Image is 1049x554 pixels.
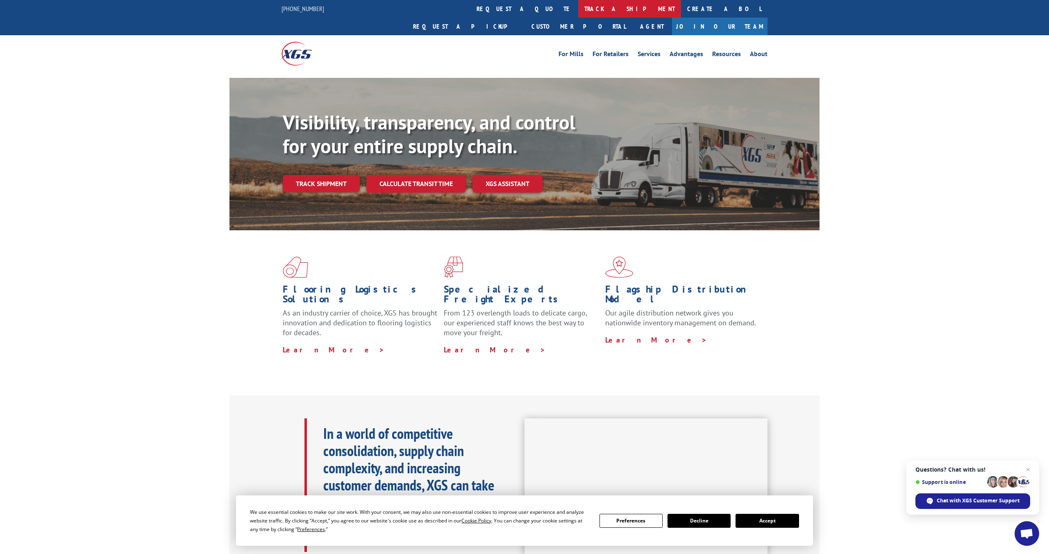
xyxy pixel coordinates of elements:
div: Chat with XGS Customer Support [915,493,1030,509]
a: Request a pickup [407,18,525,35]
a: Learn More > [283,345,385,354]
div: Open chat [1015,521,1039,546]
span: Chat with XGS Customer Support [937,497,1019,504]
h1: Flagship Distribution Model [605,284,760,308]
span: Our agile distribution network gives you nationwide inventory management on demand. [605,308,756,327]
img: xgs-icon-flagship-distribution-model-red [605,257,633,278]
a: Learn More > [605,335,707,345]
a: Calculate transit time [366,175,466,193]
button: Accept [736,514,799,528]
a: Join Our Team [672,18,767,35]
a: Advantages [670,51,703,60]
a: [PHONE_NUMBER] [282,5,324,13]
h1: Specialized Freight Experts [444,284,599,308]
a: Agent [632,18,672,35]
img: xgs-icon-focused-on-flooring-red [444,257,463,278]
p: From 123 overlength loads to delicate cargo, our experienced staff knows the best way to move you... [444,308,599,345]
span: Support is online [915,479,984,485]
a: For Mills [559,51,584,60]
a: XGS ASSISTANT [472,175,543,193]
a: Resources [712,51,741,60]
span: Cookie Policy [461,517,491,524]
div: Cookie Consent Prompt [236,495,813,546]
a: Track shipment [283,175,360,192]
a: Customer Portal [525,18,632,35]
h1: Flooring Logistics Solutions [283,284,438,308]
span: Questions? Chat with us! [915,466,1030,473]
a: Services [638,51,661,60]
a: For Retailers [593,51,629,60]
span: Preferences [297,526,325,533]
div: We use essential cookies to make our site work. With your consent, we may also use non-essential ... [250,508,589,534]
button: Preferences [599,514,663,528]
button: Decline [668,514,731,528]
a: About [750,51,767,60]
span: Close chat [1023,465,1033,475]
b: Visibility, transparency, and control for your entire supply chain. [283,109,575,159]
a: Learn More > [444,345,546,354]
img: xgs-icon-total-supply-chain-intelligence-red [283,257,308,278]
b: In a world of competitive consolidation, supply chain complexity, and increasing customer demands... [323,424,494,546]
span: As an industry carrier of choice, XGS has brought innovation and dedication to flooring logistics... [283,308,437,337]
